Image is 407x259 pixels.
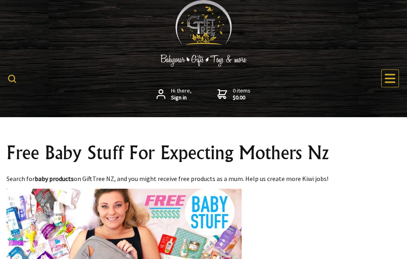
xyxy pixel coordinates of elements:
[233,94,250,101] strong: $0.00
[171,94,192,101] strong: Sign in
[233,87,250,101] span: 0 items
[217,87,250,101] a: 0 items$0.00
[157,87,192,101] a: Hi there,Sign in
[143,55,264,67] img: Babywear - Gifts - Toys & more
[6,174,401,183] p: Search for on GiftTree NZ, and you might receive free products as a mum. Help us create more Kiwi...
[171,87,192,101] span: Hi there,
[6,143,401,162] h1: Free Baby Stuff For Expecting Mothers Nz
[8,75,16,83] img: product search
[35,175,74,183] strong: baby products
